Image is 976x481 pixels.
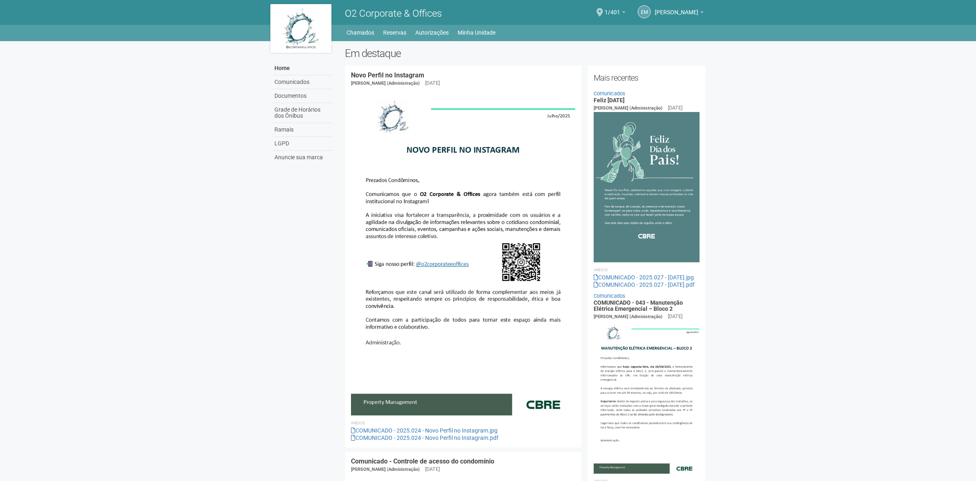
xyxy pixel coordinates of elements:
[594,90,625,97] a: Comunicados
[270,4,331,53] img: logo.jpg
[272,61,333,75] a: Home
[272,103,333,123] a: Grade de Horários dos Ônibus
[594,281,695,288] a: COMUNICADO - 2025.027 - [DATE].pdf
[351,91,575,415] img: COMUNICADO%20-%202025.024%20-%20Novo%20Perfil%20no%20Instagram.jpg
[351,427,498,434] a: COMUNICADO - 2025.024 - Novo Perfil no Instagram.jpg
[458,27,496,38] a: Minha Unidade
[655,1,698,15] span: Eloisa Mazoni Guntzel
[347,27,374,38] a: Chamados
[605,1,620,15] span: 1/401
[351,71,424,79] a: Novo Perfil no Instagram
[425,79,440,87] div: [DATE]
[351,435,498,441] a: COMUNICADO - 2025.024 - Novo Perfil no Instagram.pdf
[272,123,333,137] a: Ramais
[351,457,494,465] a: Comunicado - Controle de acesso do condomínio
[638,5,651,18] a: EM
[272,137,333,151] a: LGPD
[594,266,700,274] li: Anexos
[594,321,700,474] img: COMUNICADO%20-%20043%20-%20Manuten%C3%A7%C3%A3o%20El%C3%A9trica%20Emergencial%20%E2%80%93%20Bloco...
[594,293,625,299] a: Comunicados
[594,105,662,111] span: [PERSON_NAME] (Administração)
[351,467,420,472] span: [PERSON_NAME] (Administração)
[345,47,706,59] h2: Em destaque
[272,89,333,103] a: Documentos
[351,420,575,427] li: Anexos
[594,299,683,312] a: COMUNICADO - 043 - Manutenção Elétrica Emergencial – Bloco 2
[272,75,333,89] a: Comunicados
[594,314,662,319] span: [PERSON_NAME] (Administração)
[594,97,625,103] a: Feliz [DATE]
[668,313,682,320] div: [DATE]
[345,8,442,19] span: O2 Corporate & Offices
[594,72,700,84] h2: Mais recentes
[272,151,333,164] a: Anuncie sua marca
[594,274,694,281] a: COMUNICADO - 2025.027 - [DATE].jpg
[351,81,420,86] span: [PERSON_NAME] (Administração)
[425,466,440,473] div: [DATE]
[594,112,700,262] img: COMUNICADO%20-%202025.027%20-%20Dia%20dos%20Pais.jpg
[415,27,449,38] a: Autorizações
[383,27,406,38] a: Reservas
[605,10,625,17] a: 1/401
[668,104,682,112] div: [DATE]
[655,10,704,17] a: [PERSON_NAME]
